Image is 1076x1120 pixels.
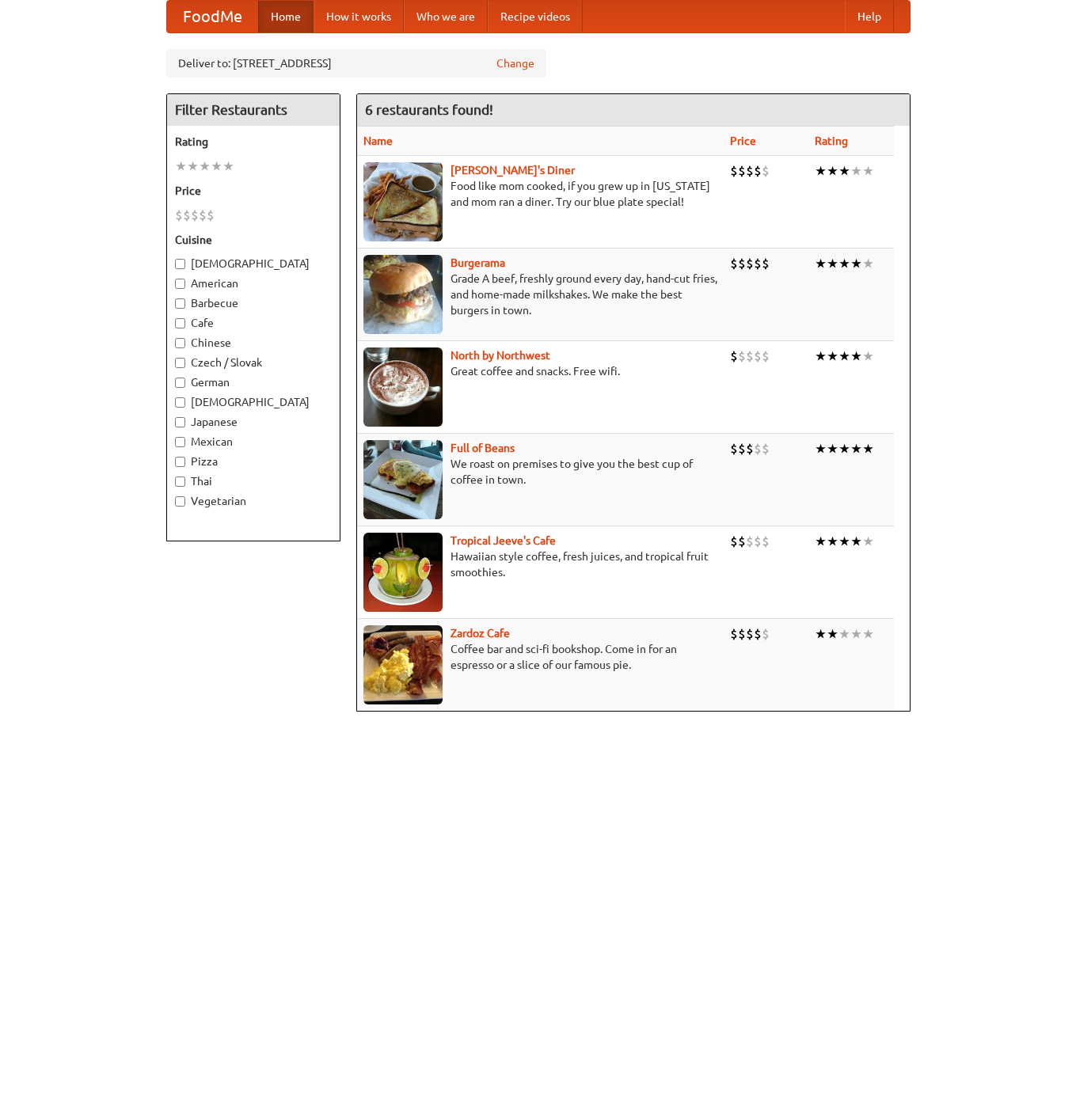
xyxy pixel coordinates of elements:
[488,1,583,32] a: Recipe videos
[730,162,738,180] li: $
[363,347,443,427] img: north.jpg
[175,476,185,487] input: Thai
[815,135,848,147] a: Rating
[738,533,746,550] li: $
[845,1,894,32] a: Help
[754,347,762,365] li: $
[451,164,575,177] a: [PERSON_NAME]'s Diner
[451,256,505,269] a: Burgerama
[363,641,717,673] p: Coffee bar and sci-fi bookshop. Come in for an espresso or a slice of our famous pie.
[738,255,746,272] li: $
[451,627,510,640] a: Zardoz Cafe
[815,347,827,365] li: ★
[862,533,874,550] li: ★
[363,625,443,704] img: zardoz.jpg
[815,625,827,643] li: ★
[363,162,443,241] img: sallys.jpg
[746,347,754,365] li: $
[496,55,534,71] a: Change
[363,271,717,318] p: Grade A beef, freshly ground every day, hand-cut fries, and home-made milkshakes. We make the bes...
[175,358,185,368] input: Czech / Slovak
[175,295,332,311] label: Barbecue
[175,256,332,271] label: [DEMOGRAPHIC_DATA]
[363,533,443,612] img: jeeves.jpg
[363,456,717,488] p: We roast on premises to give you the best cup of coffee in town.
[175,374,332,390] label: German
[175,315,332,331] label: Cafe
[738,440,746,457] li: $
[175,496,185,507] input: Vegetarian
[175,473,332,489] label: Thai
[862,440,874,457] li: ★
[175,232,332,248] h5: Cuisine
[167,1,258,32] a: FoodMe
[222,158,234,175] li: ★
[175,259,185,269] input: [DEMOGRAPHIC_DATA]
[762,625,770,643] li: $
[730,135,756,147] a: Price
[730,625,738,643] li: $
[175,437,185,447] input: Mexican
[754,255,762,272] li: $
[211,158,222,175] li: ★
[207,207,215,224] li: $
[762,440,770,457] li: $
[175,493,332,509] label: Vegetarian
[451,442,515,454] b: Full of Beans
[762,347,770,365] li: $
[404,1,488,32] a: Who we are
[175,134,332,150] h5: Rating
[451,349,550,362] a: North by Northwest
[175,207,183,224] li: $
[175,158,187,175] li: ★
[754,440,762,457] li: $
[827,347,838,365] li: ★
[738,625,746,643] li: $
[827,255,838,272] li: ★
[862,347,874,365] li: ★
[730,347,738,365] li: $
[175,355,332,370] label: Czech / Slovak
[746,625,754,643] li: $
[746,533,754,550] li: $
[850,533,862,550] li: ★
[451,534,556,547] a: Tropical Jeeve's Cafe
[827,162,838,180] li: ★
[815,255,827,272] li: ★
[175,279,185,289] input: American
[746,255,754,272] li: $
[175,414,332,430] label: Japanese
[838,255,850,272] li: ★
[738,347,746,365] li: $
[175,298,185,309] input: Barbecue
[862,255,874,272] li: ★
[827,533,838,550] li: ★
[175,338,185,348] input: Chinese
[730,440,738,457] li: $
[175,394,332,410] label: [DEMOGRAPHIC_DATA]
[730,255,738,272] li: $
[363,178,717,210] p: Food like mom cooked, if you grew up in [US_STATE] and mom ran a diner. Try our blue plate special!
[754,533,762,550] li: $
[738,162,746,180] li: $
[199,158,211,175] li: ★
[862,625,874,643] li: ★
[365,102,493,117] ng-pluralize: 6 restaurants found!
[850,162,862,180] li: ★
[363,549,717,580] p: Hawaiian style coffee, fresh juices, and tropical fruit smoothies.
[363,135,393,147] a: Name
[199,207,207,224] li: $
[314,1,404,32] a: How it works
[838,162,850,180] li: ★
[258,1,314,32] a: Home
[363,255,443,334] img: burgerama.jpg
[838,625,850,643] li: ★
[187,158,199,175] li: ★
[175,454,332,469] label: Pizza
[754,625,762,643] li: $
[363,440,443,519] img: beans.jpg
